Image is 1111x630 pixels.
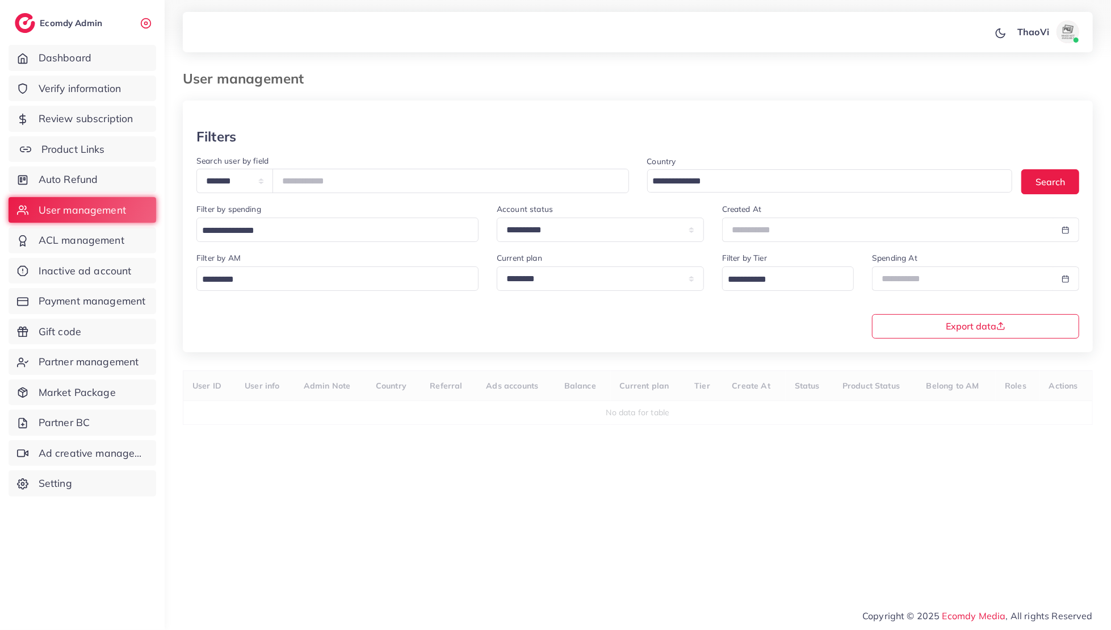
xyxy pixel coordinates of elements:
label: Filter by spending [196,203,261,215]
span: User management [39,203,126,218]
a: Payment management [9,288,156,314]
a: Partner management [9,349,156,375]
a: Gift code [9,319,156,345]
img: logo [15,13,35,33]
div: Search for option [647,169,1013,193]
h2: Ecomdy Admin [40,18,105,28]
a: Partner BC [9,410,156,436]
span: Setting [39,476,72,491]
button: Export data [872,314,1079,339]
img: avatar [1057,20,1079,43]
span: Payment management [39,294,146,308]
label: Filter by Tier [722,252,767,264]
p: ThaoVi [1017,25,1049,39]
label: Created At [722,203,762,215]
span: ACL management [39,233,124,248]
a: ThaoViavatar [1011,20,1084,43]
span: Dashboard [39,51,91,65]
a: Auto Refund [9,166,156,193]
label: Search user by field [196,155,269,166]
span: Review subscription [39,111,133,126]
a: Ecomdy Media [942,610,1006,621]
div: Search for option [722,266,854,291]
a: Inactive ad account [9,258,156,284]
a: Setting [9,470,156,497]
div: Search for option [196,266,479,291]
a: logoEcomdy Admin [15,13,105,33]
span: Gift code [39,324,81,339]
h3: User management [183,70,313,87]
label: Account status [497,203,553,215]
a: Review subscription [9,106,156,132]
span: Market Package [39,385,116,400]
input: Search for option [198,271,464,289]
h3: Filters [196,128,236,145]
a: Market Package [9,379,156,406]
a: ACL management [9,227,156,253]
a: Ad creative management [9,440,156,466]
label: Spending At [872,252,917,264]
a: Verify information [9,76,156,102]
span: Partner management [39,354,139,369]
a: User management [9,197,156,223]
input: Search for option [198,222,464,240]
div: Search for option [196,218,479,242]
input: Search for option [724,271,839,289]
span: Partner BC [39,415,90,430]
span: Product Links [41,142,105,157]
a: Dashboard [9,45,156,71]
span: Ad creative management [39,446,148,461]
a: Product Links [9,136,156,162]
label: Filter by AM [196,252,241,264]
span: Verify information [39,81,121,96]
input: Search for option [649,173,998,190]
label: Current plan [497,252,542,264]
span: Inactive ad account [39,264,132,278]
span: Copyright © 2025 [862,609,1093,623]
button: Search [1021,169,1079,194]
label: Country [647,156,676,167]
span: , All rights Reserved [1006,609,1093,623]
span: Export data [946,322,1005,331]
span: Auto Refund [39,172,98,187]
